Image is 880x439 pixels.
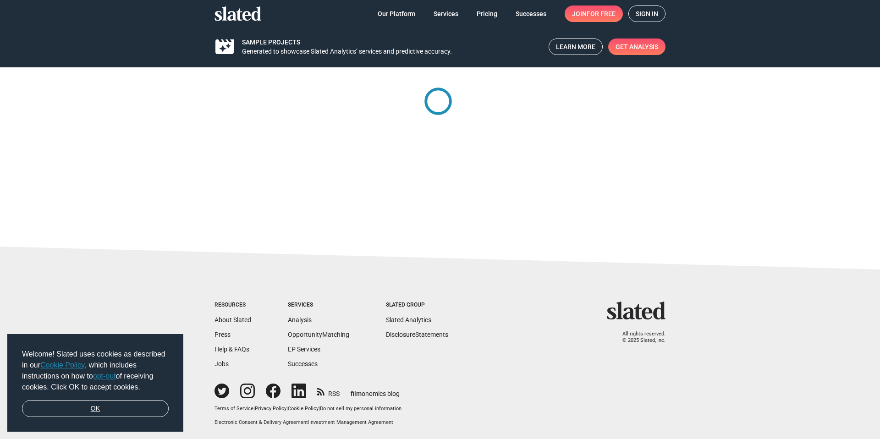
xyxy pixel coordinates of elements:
[549,38,603,55] a: Learn More
[214,406,253,412] a: Terms of Service
[386,331,448,338] a: DisclosureStatements
[351,390,362,397] span: film
[22,349,169,393] span: Welcome! Slated uses cookies as described in our , which includes instructions on how to of recei...
[7,334,183,432] div: cookieconsent
[386,316,431,324] a: Slated Analytics
[40,361,85,369] a: Cookie Policy
[288,406,319,412] a: Cookie Policy
[288,360,318,368] a: Successes
[214,302,251,309] div: Resources
[288,346,320,353] a: EP Services
[308,419,309,425] span: |
[93,372,116,380] a: opt-out
[556,39,595,55] span: Learn More
[572,5,616,22] span: Join
[242,36,541,47] div: Sample Projects
[386,302,448,309] div: Slated Group
[309,419,393,425] a: Investment Management Agreement
[613,331,665,344] p: All rights reserved. © 2025 Slated, Inc.
[242,47,541,56] div: Generated to showcase Slated Analytics’ services and predictive accuracy.
[22,400,169,417] a: dismiss cookie message
[214,419,308,425] a: Electronic Consent & Delivery Agreement
[253,406,255,412] span: |
[214,360,229,368] a: Jobs
[516,5,546,22] span: Successes
[317,384,340,398] a: RSS
[477,5,497,22] span: Pricing
[255,406,286,412] a: Privacy Policy
[587,5,616,22] span: for free
[214,346,249,353] a: Help & FAQs
[608,38,665,55] a: Get Analysis
[508,5,554,22] a: Successes
[288,331,349,338] a: OpportunityMatching
[469,5,505,22] a: Pricing
[214,316,251,324] a: About Slated
[616,38,658,55] span: Get Analysis
[426,5,466,22] a: Services
[214,41,236,52] mat-icon: movie_filter
[636,6,658,22] span: Sign in
[319,406,320,412] span: |
[351,382,400,398] a: filmonomics blog
[286,406,288,412] span: |
[214,331,231,338] a: Press
[288,316,312,324] a: Analysis
[288,302,349,309] div: Services
[434,5,458,22] span: Services
[370,5,423,22] a: Our Platform
[378,5,415,22] span: Our Platform
[565,5,623,22] a: Joinfor free
[628,5,665,22] a: Sign in
[320,406,401,412] button: Do not sell my personal information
